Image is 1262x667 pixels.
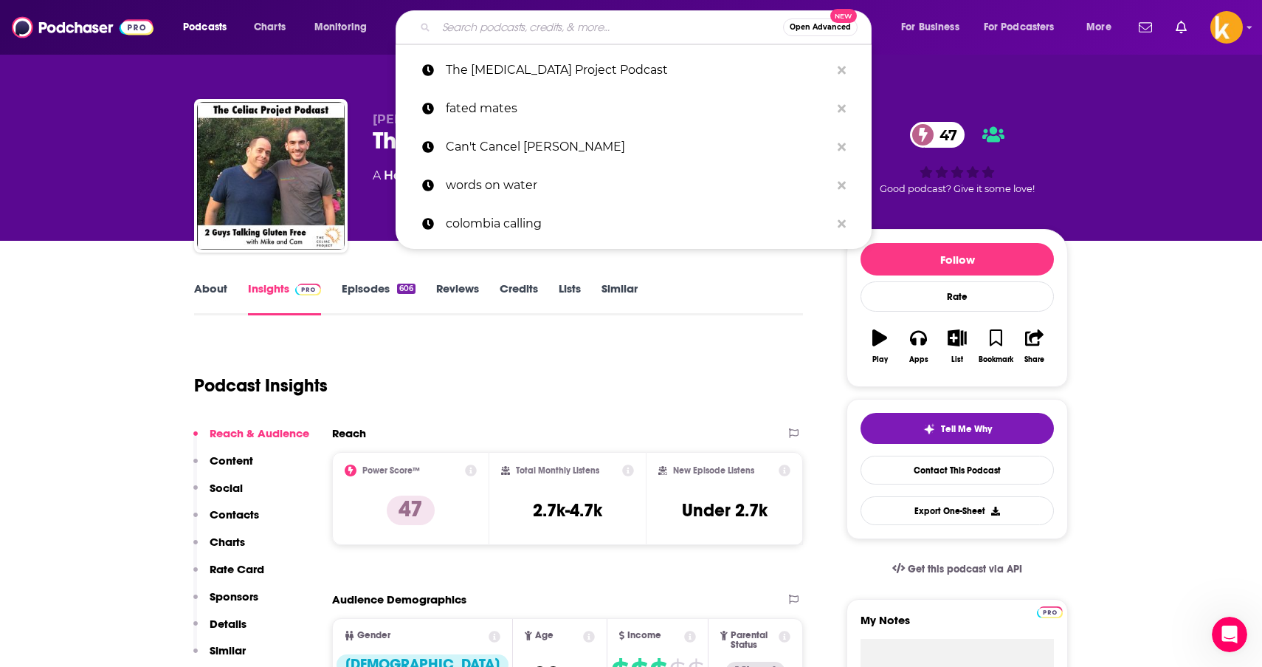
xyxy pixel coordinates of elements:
a: Show notifications dropdown [1133,15,1158,40]
a: Show notifications dropdown [1170,15,1193,40]
div: 47Good podcast? Give it some love! [846,112,1068,204]
a: 47 [910,122,965,148]
img: Podchaser Pro [1037,606,1063,618]
button: Bookmark [976,320,1015,373]
a: Lists [559,281,581,315]
h3: 2.7k-4.7k [533,499,602,521]
button: Apps [899,320,937,373]
p: fated mates [446,89,830,128]
button: open menu [173,16,246,39]
button: Social [193,481,243,508]
p: Can't Cancel Rob Smith [446,128,830,166]
a: Health [384,168,425,182]
p: Rate Card [210,562,264,576]
img: Podchaser - Follow, Share and Rate Podcasts [12,13,154,41]
div: Share [1024,355,1044,364]
span: Age [535,631,554,640]
button: List [938,320,976,373]
p: colombia calling [446,205,830,243]
div: Search podcasts, credits, & more... [410,10,886,44]
button: Follow [861,243,1054,276]
span: Get this podcast via API [908,563,1022,575]
a: InsightsPodchaser Pro [248,281,321,315]
p: Sponsors [210,589,258,603]
button: Content [193,454,253,481]
h2: Total Monthly Listens [516,465,599,476]
img: Podchaser Pro [295,284,321,295]
span: For Podcasters [984,17,1055,38]
a: Contact This Podcast [861,456,1054,485]
h2: Reach [332,426,366,440]
h1: Podcast Insights [194,374,328,397]
button: Contacts [193,507,259,535]
a: Similar [601,281,638,315]
button: open menu [1076,16,1130,39]
a: About [194,281,227,315]
span: New [830,9,857,23]
span: More [1086,17,1111,38]
span: 47 [925,122,965,148]
p: Contacts [210,507,259,521]
iframe: Intercom live chat [1212,617,1247,652]
span: Income [627,631,661,640]
button: Export One-Sheet [861,496,1054,525]
a: Charts [244,16,294,39]
div: List [951,355,963,364]
button: Charts [193,535,245,562]
a: Pro website [1037,604,1063,618]
span: Monitoring [314,17,367,38]
h2: Power Score™ [362,465,420,476]
span: Open Advanced [790,24,851,31]
a: Get this podcast via API [880,551,1034,587]
h3: Under 2.7k [682,499,768,521]
p: words on water [446,166,830,205]
button: open menu [304,16,386,39]
button: Play [861,320,899,373]
span: Good podcast? Give it some love! [880,183,1035,194]
img: User Profile [1210,11,1243,44]
button: open menu [974,16,1076,39]
label: My Notes [861,613,1054,639]
span: Podcasts [183,17,227,38]
div: Apps [909,355,928,364]
p: The Celiac Project Podcast [446,51,830,89]
img: The Celiac Project Podcast [197,102,345,250]
p: Details [210,617,246,631]
div: Bookmark [979,355,1013,364]
a: Episodes606 [342,281,416,315]
div: Rate [861,281,1054,312]
button: Reach & Audience [193,426,309,454]
p: Social [210,481,243,495]
a: colombia calling [396,205,872,243]
input: Search podcasts, credits, & more... [436,16,783,39]
span: Logged in as sshawan [1210,11,1243,44]
button: Sponsors [193,589,258,617]
a: Reviews [436,281,479,315]
button: Share [1016,320,1054,373]
a: fated mates [396,89,872,128]
div: 606 [397,284,416,294]
span: [PERSON_NAME] and [PERSON_NAME] [373,112,615,126]
span: Tell Me Why [941,423,992,435]
span: Parental Status [731,631,776,650]
p: Content [210,454,253,468]
button: Open AdvancedNew [783,18,858,36]
p: 47 [387,496,435,525]
button: open menu [891,16,978,39]
a: The [MEDICAL_DATA] Project Podcast [396,51,872,89]
button: Details [193,617,246,644]
a: Credits [500,281,538,315]
a: Can't Cancel [PERSON_NAME] [396,128,872,166]
h2: Audience Demographics [332,592,466,606]
button: Rate Card [193,562,264,589]
div: Play [872,355,888,364]
span: Gender [357,631,390,640]
p: Similar [210,643,246,657]
button: tell me why sparkleTell Me Why [861,413,1054,444]
p: Reach & Audience [210,426,309,440]
img: tell me why sparkle [923,423,935,435]
span: For Business [901,17,959,38]
button: Show profile menu [1210,11,1243,44]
